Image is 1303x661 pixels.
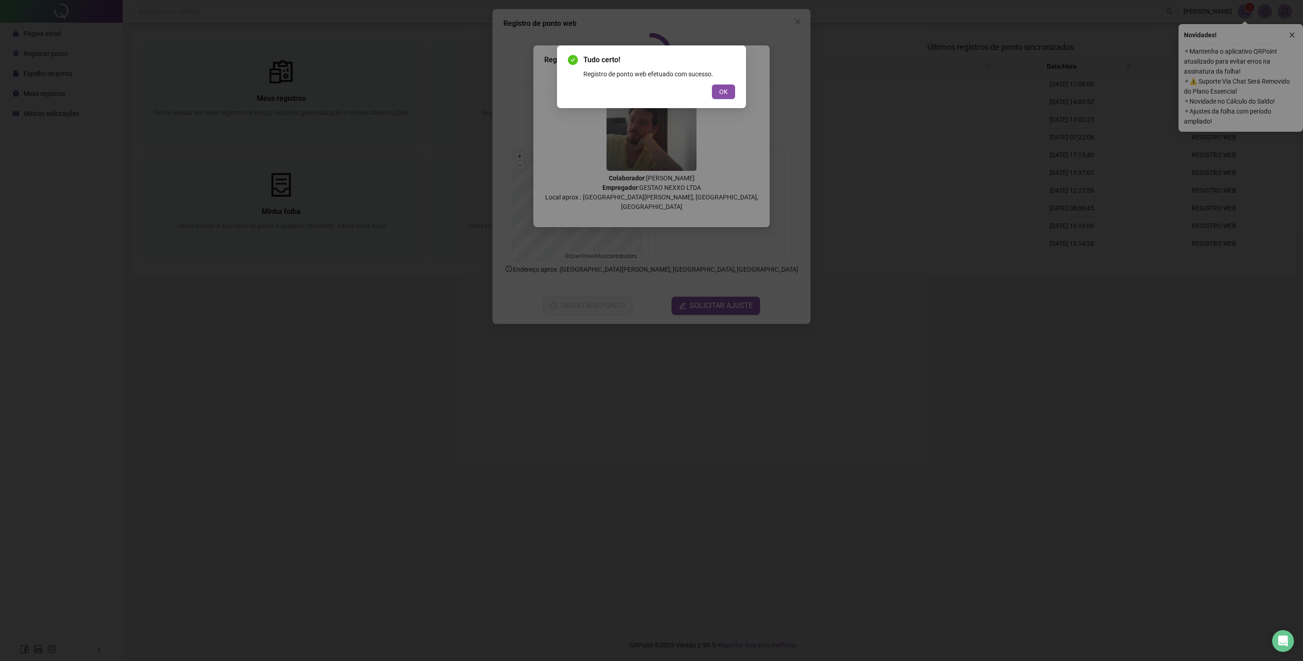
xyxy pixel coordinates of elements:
div: Open Intercom Messenger [1272,630,1294,652]
span: OK [719,87,728,97]
button: OK [712,84,735,99]
div: Registro de ponto web efetuado com sucesso. [583,69,735,79]
span: Tudo certo! [583,55,735,65]
span: check-circle [568,55,578,65]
